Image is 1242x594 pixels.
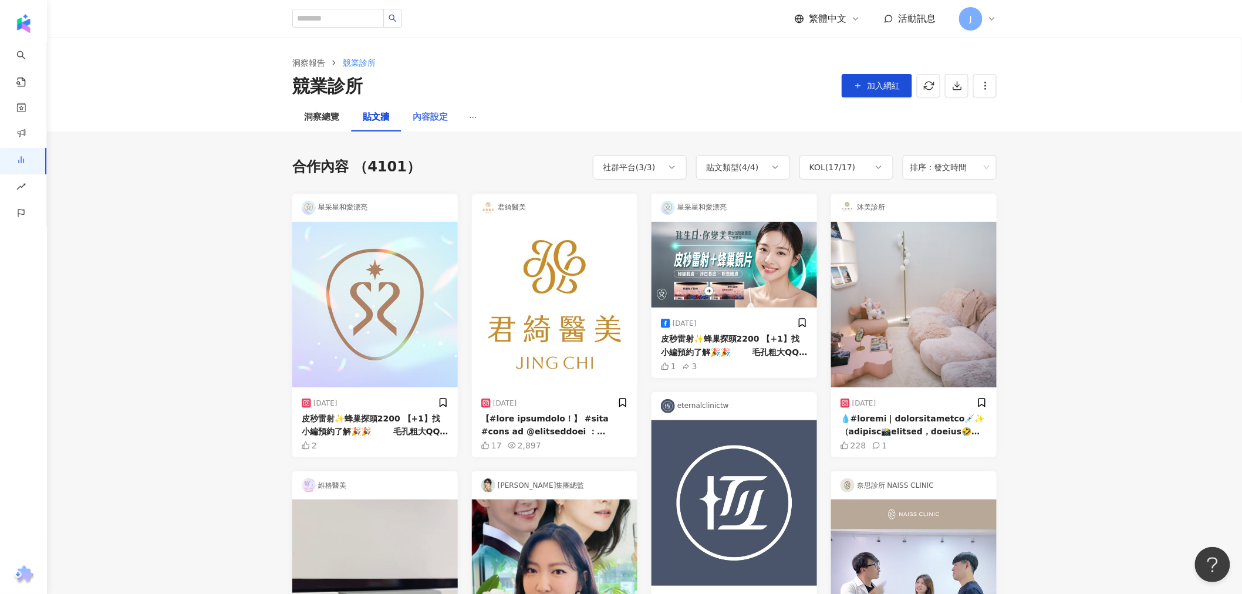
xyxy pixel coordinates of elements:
div: 皮秒雷射✨蜂巢探頭2200 【+1】找小編預約了解🎉🎉 毛孔粗大QQ如何自帶磨皮濾鏡📸 還在為原相機下的粗大毛孔困擾嗎？ 【蜂巢皮秒2200】 輕鬆打造「自帶美肌濾鏡」好膚況😍 🔍針對不同需求進... [661,332,808,359]
span: rise [16,175,26,201]
div: 競業診所 [292,74,363,99]
div: [DATE] [661,319,697,328]
div: 皮秒雷射✨蜂巢探頭2200 【+1】找小編預約了解🎉🎉 毛孔粗大QQ如何自帶磨皮濾鏡📸 還在為原相機下的粗大毛孔困擾嗎？ 【蜂巢皮秒2200】 輕鬆打造「自帶美肌濾鏡」好膚況😍 🔍針對不同需求進... [302,412,448,438]
img: post-image [652,222,817,308]
img: KOL Avatar [481,478,495,492]
div: 內容設定 [413,110,448,124]
img: KOL Avatar [841,201,855,215]
div: 💧#loremi｜dolorsitametco💉✨ （adipisc📸elitsed，doeius🤣） tem，incidid，utlab、etdo magnaaliquaenim「admin」... [841,412,987,438]
img: KOL Avatar [481,201,495,215]
span: 排序：發文時間 [910,156,990,178]
span: search [389,14,397,22]
div: 洞察總覽 [304,110,339,124]
div: 社群平台 ( 3 / 3 ) [603,160,656,174]
img: KOL Avatar [302,478,316,492]
div: 奈思診所 NAISS CLINIC [831,471,997,500]
img: post-image [652,420,817,586]
img: post-image [292,222,458,387]
span: 加入網紅 [867,81,900,90]
div: 貼文牆 [363,110,389,124]
div: 1 [661,362,676,371]
div: 沐美診所 [831,194,997,222]
div: [DATE] [841,399,876,408]
div: 貼文類型 ( 4 / 4 ) [706,160,759,174]
span: J [970,12,972,25]
div: eternalclinictw [652,392,817,420]
div: [DATE] [481,399,517,408]
span: 活動訊息 [898,13,936,24]
a: 洞察報告 [290,56,328,69]
iframe: Help Scout Beacon - Open [1195,547,1230,582]
div: 【#lore ipsumdolo！】 #sita #cons ad @elitseddoei ： temporincididuntutl🥺？ etdolo： magnaaliq enimadmi... [481,412,628,438]
div: 星采星和愛漂亮 [292,194,458,222]
button: 加入網紅 [842,74,912,97]
div: 2,897 [508,441,541,450]
div: 2 [302,441,317,450]
img: chrome extension [12,566,35,585]
a: search [16,42,40,88]
img: KOL Avatar [302,201,316,215]
div: 君綺醫美 [472,194,637,222]
img: KOL Avatar [661,201,675,215]
div: [PERSON_NAME]集團總監 [472,471,637,500]
span: ellipsis [469,113,477,122]
div: 17 [481,441,502,450]
div: 星采星和愛漂亮 [652,194,817,222]
div: 3 [682,362,697,371]
div: 合作內容 （4101） [292,157,421,177]
div: 228 [841,441,866,450]
img: KOL Avatar [841,478,855,492]
div: 維格醫美 [292,471,458,500]
img: post-image [472,222,637,387]
div: [DATE] [302,399,338,408]
button: ellipsis [460,103,487,131]
img: post-image [831,222,997,387]
img: KOL Avatar [661,399,675,413]
div: KOL ( 17 / 17 ) [809,160,856,174]
span: 競業診所 [343,58,376,67]
span: 繁體中文 [809,12,846,25]
div: 1 [872,441,887,450]
img: logo icon [14,14,33,33]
